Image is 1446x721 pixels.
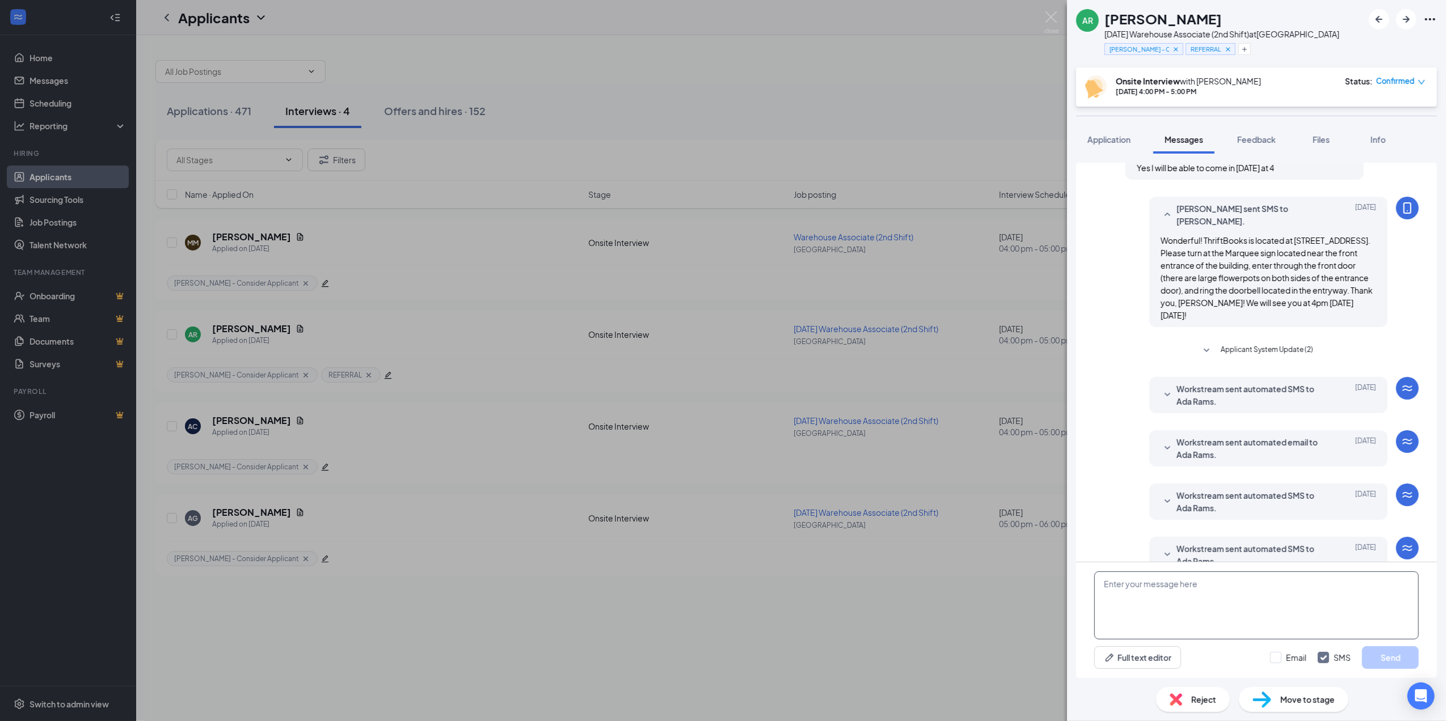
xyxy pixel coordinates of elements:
div: [DATE] 4:00 PM - 5:00 PM [1116,87,1261,96]
span: Reject [1191,693,1216,706]
div: Open Intercom Messenger [1407,682,1435,710]
button: Plus [1238,43,1251,55]
span: down [1418,78,1426,86]
button: Full text editorPen [1094,646,1181,669]
div: with [PERSON_NAME] [1116,75,1261,87]
svg: Plus [1241,46,1248,53]
span: [PERSON_NAME] - Consider Applicant [1110,44,1169,54]
svg: MobileSms [1401,201,1414,215]
svg: SmallChevronDown [1161,442,1174,455]
span: Wonderful! ThriftBooks is located at [STREET_ADDRESS]. Please turn at the Marquee sign located ne... [1161,235,1373,320]
svg: WorkstreamLogo [1401,435,1414,448]
svg: SmallChevronDown [1161,495,1174,508]
button: Send [1362,646,1419,669]
span: Application [1087,134,1131,145]
button: SmallChevronDownApplicant System Update (2) [1200,344,1313,358]
span: Workstream sent automated SMS to Ada Rams. [1177,542,1325,567]
span: Messages [1165,134,1203,145]
svg: WorkstreamLogo [1401,541,1414,555]
span: REFERRAL [1191,44,1221,54]
span: Applicant System Update (2) [1221,344,1313,358]
svg: SmallChevronDown [1161,548,1174,562]
span: [DATE] [1355,436,1376,461]
div: [DATE] Warehouse Associate (2nd Shift) at [GEOGRAPHIC_DATA] [1104,28,1339,40]
button: ArrowRight [1396,9,1417,29]
span: Files [1313,134,1330,145]
span: [DATE] [1355,489,1376,514]
svg: Cross [1224,45,1232,53]
span: [DATE] [1355,542,1376,567]
div: AR [1082,15,1093,26]
svg: ArrowRight [1399,12,1413,26]
svg: ArrowLeftNew [1372,12,1386,26]
svg: Ellipses [1423,12,1437,26]
span: Move to stage [1280,693,1335,706]
span: Info [1371,134,1386,145]
span: [PERSON_NAME] sent SMS to [PERSON_NAME]. [1177,202,1325,227]
h1: [PERSON_NAME] [1104,9,1222,28]
span: [DATE] [1355,202,1376,227]
span: Workstream sent automated SMS to Ada Rams. [1177,489,1325,514]
span: Feedback [1237,134,1276,145]
button: ArrowLeftNew [1369,9,1389,29]
svg: SmallChevronDown [1161,388,1174,402]
span: Workstream sent automated email to Ada Rams. [1177,436,1325,461]
span: [DATE] [1355,383,1376,408]
svg: SmallChevronUp [1161,208,1174,222]
svg: WorkstreamLogo [1401,488,1414,502]
span: Workstream sent automated SMS to Ada Rams. [1177,383,1325,408]
svg: SmallChevronDown [1200,344,1213,358]
svg: Pen [1104,652,1115,663]
svg: Cross [1172,45,1180,53]
b: Onsite Interview [1116,76,1180,86]
div: Status : [1345,75,1373,87]
svg: WorkstreamLogo [1401,381,1414,395]
span: Yes I will be able to come in [DATE] at 4 [1137,163,1274,173]
span: Confirmed [1376,75,1415,87]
